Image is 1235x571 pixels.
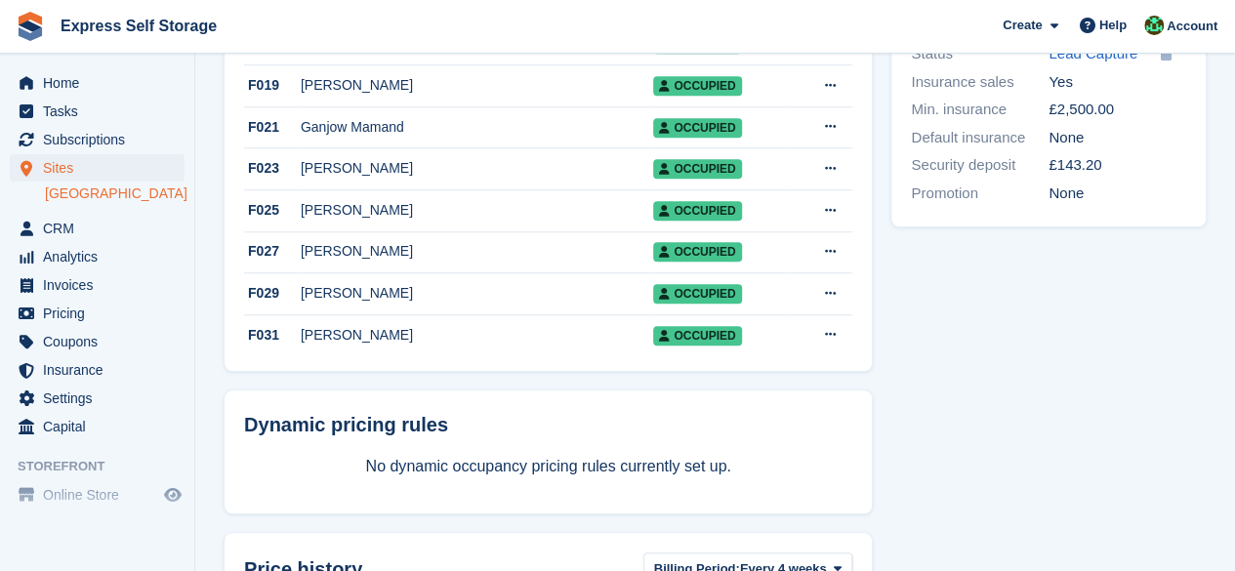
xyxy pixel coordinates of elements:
[43,215,160,242] span: CRM
[43,481,160,509] span: Online Store
[43,413,160,440] span: Capital
[911,71,1049,94] div: Insurance sales
[1049,45,1137,61] span: Lead Capture
[45,184,185,203] a: [GEOGRAPHIC_DATA]
[43,154,160,182] span: Sites
[10,126,185,153] a: menu
[43,243,160,270] span: Analytics
[301,200,653,221] div: [PERSON_NAME]
[43,126,160,153] span: Subscriptions
[911,154,1049,177] div: Security deposit
[10,385,185,412] a: menu
[244,325,301,346] div: F031
[10,69,185,97] a: menu
[244,117,301,138] div: F021
[10,481,185,509] a: menu
[53,10,225,42] a: Express Self Storage
[1049,127,1186,149] div: None
[10,243,185,270] a: menu
[653,326,741,346] span: Occupied
[43,69,160,97] span: Home
[43,385,160,412] span: Settings
[301,283,653,304] div: [PERSON_NAME]
[43,300,160,327] span: Pricing
[1003,16,1042,35] span: Create
[18,457,194,476] span: Storefront
[10,356,185,384] a: menu
[43,271,160,299] span: Invoices
[244,200,301,221] div: F025
[653,201,741,221] span: Occupied
[653,118,741,138] span: Occupied
[653,159,741,179] span: Occupied
[43,356,160,384] span: Insurance
[301,241,653,262] div: [PERSON_NAME]
[244,158,301,179] div: F023
[1049,43,1137,65] a: Lead Capture
[10,215,185,242] a: menu
[16,12,45,41] img: stora-icon-8386f47178a22dfd0bd8f6a31ec36ba5ce8667c1dd55bd0f319d3a0aa187defe.svg
[10,154,185,182] a: menu
[653,284,741,304] span: Occupied
[43,328,160,355] span: Coupons
[10,328,185,355] a: menu
[1049,154,1186,177] div: £143.20
[10,300,185,327] a: menu
[911,43,1049,65] div: Status
[911,183,1049,205] div: Promotion
[43,98,160,125] span: Tasks
[10,413,185,440] a: menu
[10,271,185,299] a: menu
[161,483,185,507] a: Preview store
[653,76,741,96] span: Occupied
[301,158,653,179] div: [PERSON_NAME]
[1049,183,1186,205] div: None
[911,127,1049,149] div: Default insurance
[244,455,852,478] p: No dynamic occupancy pricing rules currently set up.
[244,283,301,304] div: F029
[244,410,852,439] div: Dynamic pricing rules
[1099,16,1127,35] span: Help
[1049,99,1186,121] div: £2,500.00
[10,98,185,125] a: menu
[301,117,653,138] div: Ganjow Mamand
[301,325,653,346] div: [PERSON_NAME]
[244,75,301,96] div: F019
[244,241,301,262] div: F027
[1167,17,1217,36] span: Account
[1049,71,1186,94] div: Yes
[301,75,653,96] div: [PERSON_NAME]
[1144,16,1164,35] img: Shakiyra Davis
[653,242,741,262] span: Occupied
[911,99,1049,121] div: Min. insurance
